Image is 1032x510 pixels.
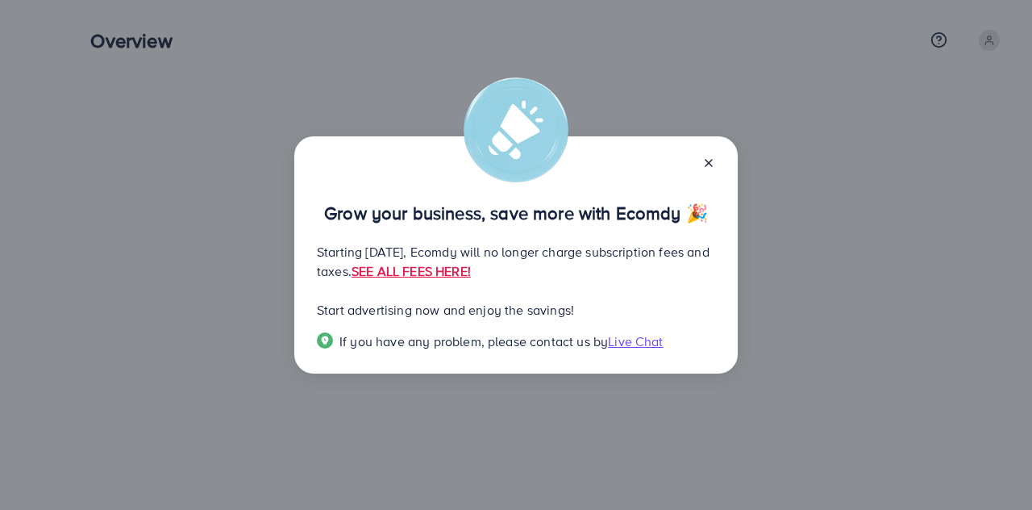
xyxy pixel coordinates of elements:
[317,332,333,349] img: Popup guide
[464,77,568,182] img: alert
[352,262,471,280] a: SEE ALL FEES HERE!
[317,300,715,320] p: Start advertising now and enjoy the savings!
[317,242,715,281] p: Starting [DATE], Ecomdy will no longer charge subscription fees and taxes.
[339,332,608,350] span: If you have any problem, please contact us by
[317,203,715,223] p: Grow your business, save more with Ecomdy 🎉
[608,332,663,350] span: Live Chat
